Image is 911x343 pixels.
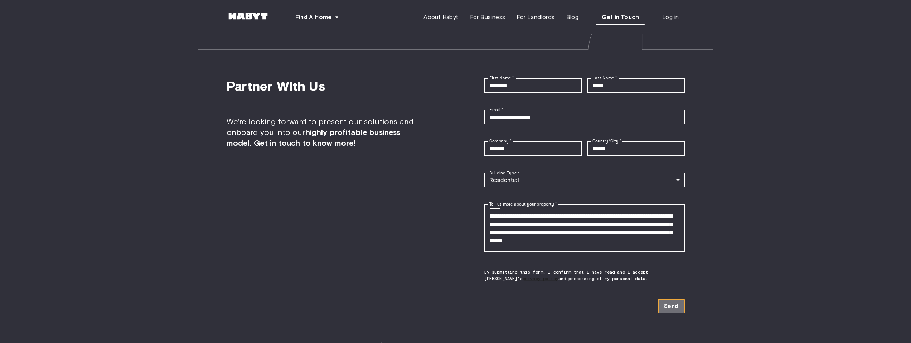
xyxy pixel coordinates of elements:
[470,13,505,21] span: For Business
[484,173,685,187] div: Residential
[464,10,511,24] a: For Business
[561,10,585,24] a: Blog
[517,13,554,21] span: For Landlords
[511,10,560,24] a: For Landlords
[290,10,345,24] button: Find A Home
[484,269,685,282] span: By submitting this form, I confirm that I have read and I accept [PERSON_NAME]'s and processing o...
[592,138,621,144] label: Country/City *
[658,299,685,313] button: Send
[489,201,557,207] label: Tell us more about your property *
[489,107,503,113] label: Email *
[596,10,645,25] button: Get in Touch
[295,13,332,21] span: Find A Home
[489,138,512,144] label: Company *
[423,13,458,21] span: About Habyt
[602,13,639,21] span: Get in Touch
[489,75,514,81] label: First Name *
[227,116,427,149] span: We're looking forward to present our solutions and onboard you into our
[664,302,679,310] span: Send
[566,13,579,21] span: Blog
[227,78,427,93] span: Partner With Us
[662,13,679,21] span: Log in
[227,13,270,20] img: Habyt
[523,276,558,281] a: privacy policy
[227,127,401,148] b: highly profitable business model. Get in touch to know more!
[592,75,617,81] label: Last Name *
[418,10,464,24] a: About Habyt
[489,170,519,176] label: Building Type
[656,10,684,24] a: Log in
